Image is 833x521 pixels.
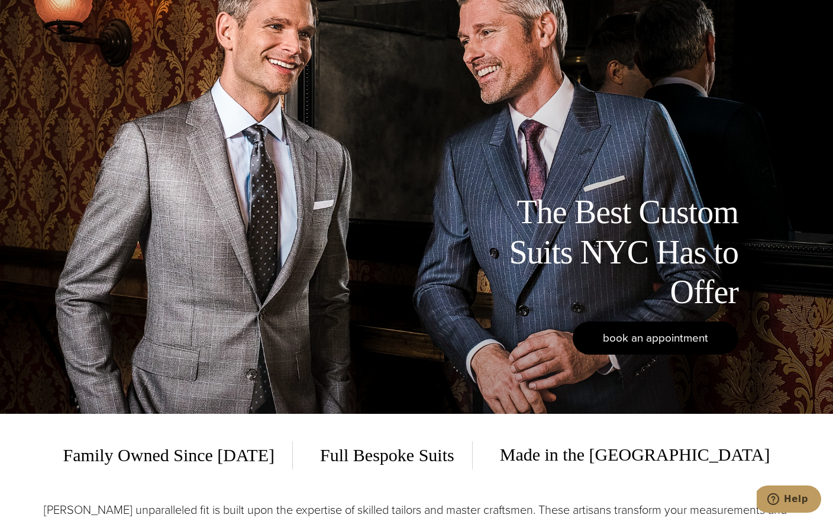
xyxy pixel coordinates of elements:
iframe: Opens a widget where you can chat to one of our agents [757,485,821,515]
span: Made in the [GEOGRAPHIC_DATA] [482,440,770,469]
span: Full Bespoke Suits [302,441,473,469]
span: Family Owned Since [DATE] [63,441,293,469]
span: book an appointment [603,329,708,346]
a: book an appointment [573,321,738,355]
h1: The Best Custom Suits NYC Has to Offer [472,192,738,312]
